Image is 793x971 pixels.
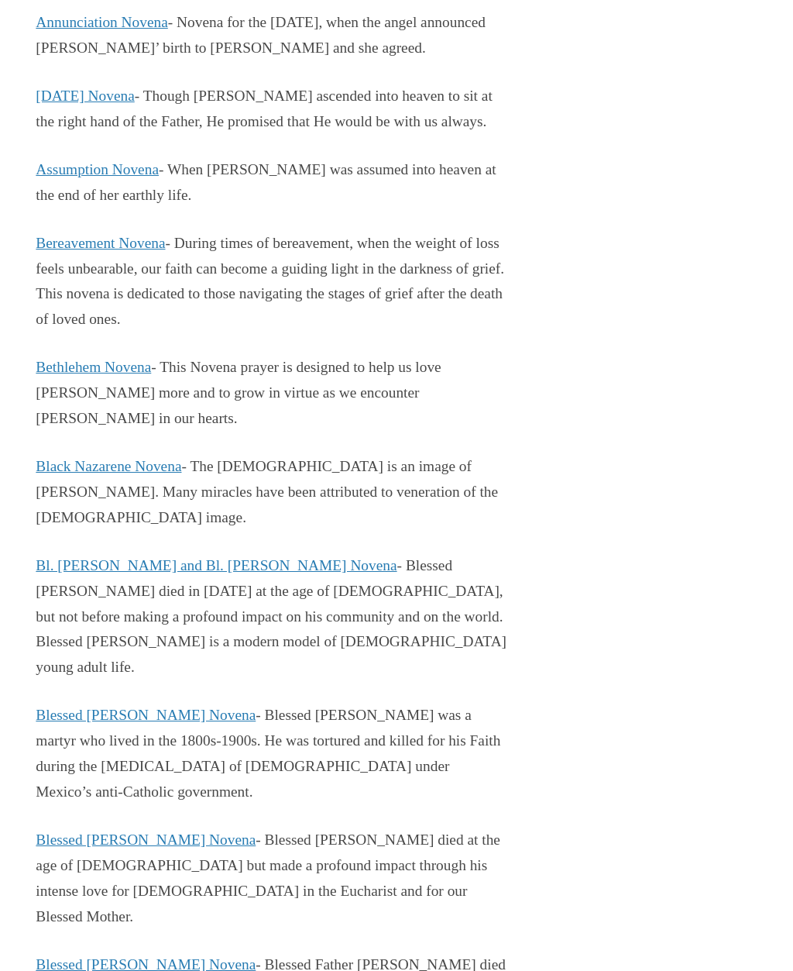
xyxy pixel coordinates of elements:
a: Bereavement Novena [36,236,165,252]
a: Black Nazarene Novena [36,459,181,475]
p: - Though [PERSON_NAME] ascended into heaven to sit at the right hand of the Father, He promised t... [36,84,509,136]
a: Blessed [PERSON_NAME] Novena [36,708,256,724]
p: - Blessed [PERSON_NAME] died at the age of [DEMOGRAPHIC_DATA] but made a profound impact through ... [36,828,509,931]
p: - During times of bereavement, when the weight of loss feels unbearable, our faith can become a g... [36,232,509,334]
p: - The [DEMOGRAPHIC_DATA] is an image of [PERSON_NAME]. Many miracles have been attributed to vene... [36,455,509,532]
p: - Blessed [PERSON_NAME] was a martyr who lived in the 1800s-1900s. He was tortured and killed for... [36,704,509,806]
a: Assumption Novena [36,162,159,178]
a: Annunciation Novena [36,15,167,31]
a: [DATE] Novena [36,88,134,105]
p: - Blessed [PERSON_NAME] died in [DATE] at the age of [DEMOGRAPHIC_DATA], but not before making a ... [36,554,509,682]
a: Bl. [PERSON_NAME] and Bl. [PERSON_NAME] Novena [36,558,396,574]
p: - When [PERSON_NAME] was assumed into heaven at the end of her earthly life. [36,158,509,209]
p: - This Novena prayer is designed to help us love [PERSON_NAME] more and to grow in virtue as we e... [36,356,509,432]
a: Bethlehem Novena [36,360,151,376]
a: Blessed [PERSON_NAME] Novena [36,832,256,849]
p: - Novena for the [DATE], when the angel announced [PERSON_NAME]’ birth to [PERSON_NAME] and she a... [36,11,509,62]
